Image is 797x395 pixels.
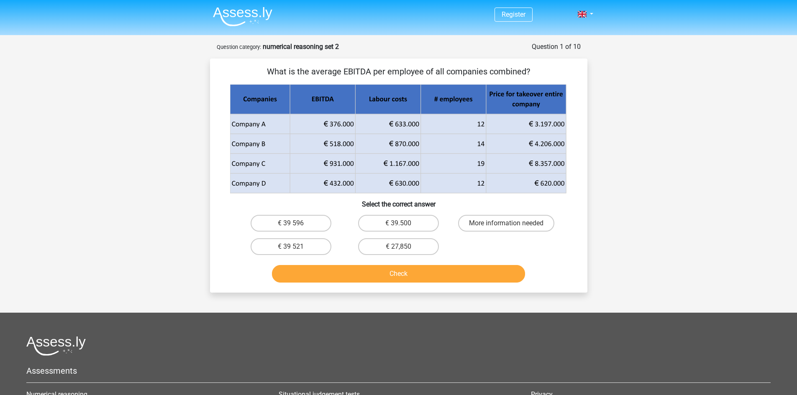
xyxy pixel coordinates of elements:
label: € 39 521 [251,238,331,255]
a: Register [502,10,525,18]
strong: numerical reasoning set 2 [263,43,339,51]
div: Question 1 of 10 [532,42,581,52]
small: Question category: [217,44,261,50]
h6: Select the correct answer [223,194,574,208]
h5: Assessments [26,366,771,376]
p: What is the average EBITDA per employee of all companies combined? [223,65,574,78]
label: € 39.500 [358,215,439,232]
button: Check [272,265,525,283]
img: Assessly [213,7,272,26]
label: € 39 596 [251,215,331,232]
img: Assessly logo [26,336,86,356]
label: € 27,850 [358,238,439,255]
label: More information needed [458,215,554,232]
